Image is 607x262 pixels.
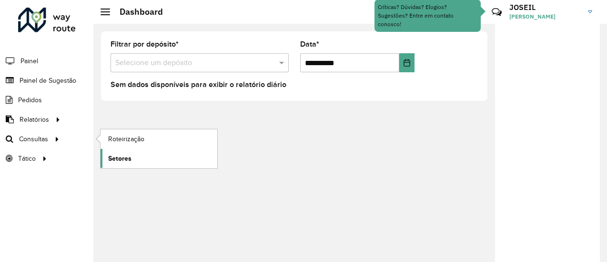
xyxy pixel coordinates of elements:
span: Relatórios [20,115,49,125]
button: Choose Date [399,53,415,72]
h2: Dashboard [110,7,163,17]
span: Painel de Sugestão [20,76,76,86]
span: Painel [20,56,38,66]
a: Roteirização [101,129,217,148]
label: Filtrar por depósito [111,39,179,50]
h3: JOSEIL [509,3,581,12]
span: Consultas [19,134,48,144]
span: Tático [18,154,36,164]
label: Data [300,39,319,50]
span: Setores [108,154,132,164]
span: Pedidos [18,95,42,105]
span: Roteirização [108,134,144,144]
label: Sem dados disponíveis para exibir o relatório diário [111,79,286,90]
a: Setores [101,149,217,168]
span: [PERSON_NAME] [509,12,581,21]
a: Contato Rápido [486,2,507,22]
